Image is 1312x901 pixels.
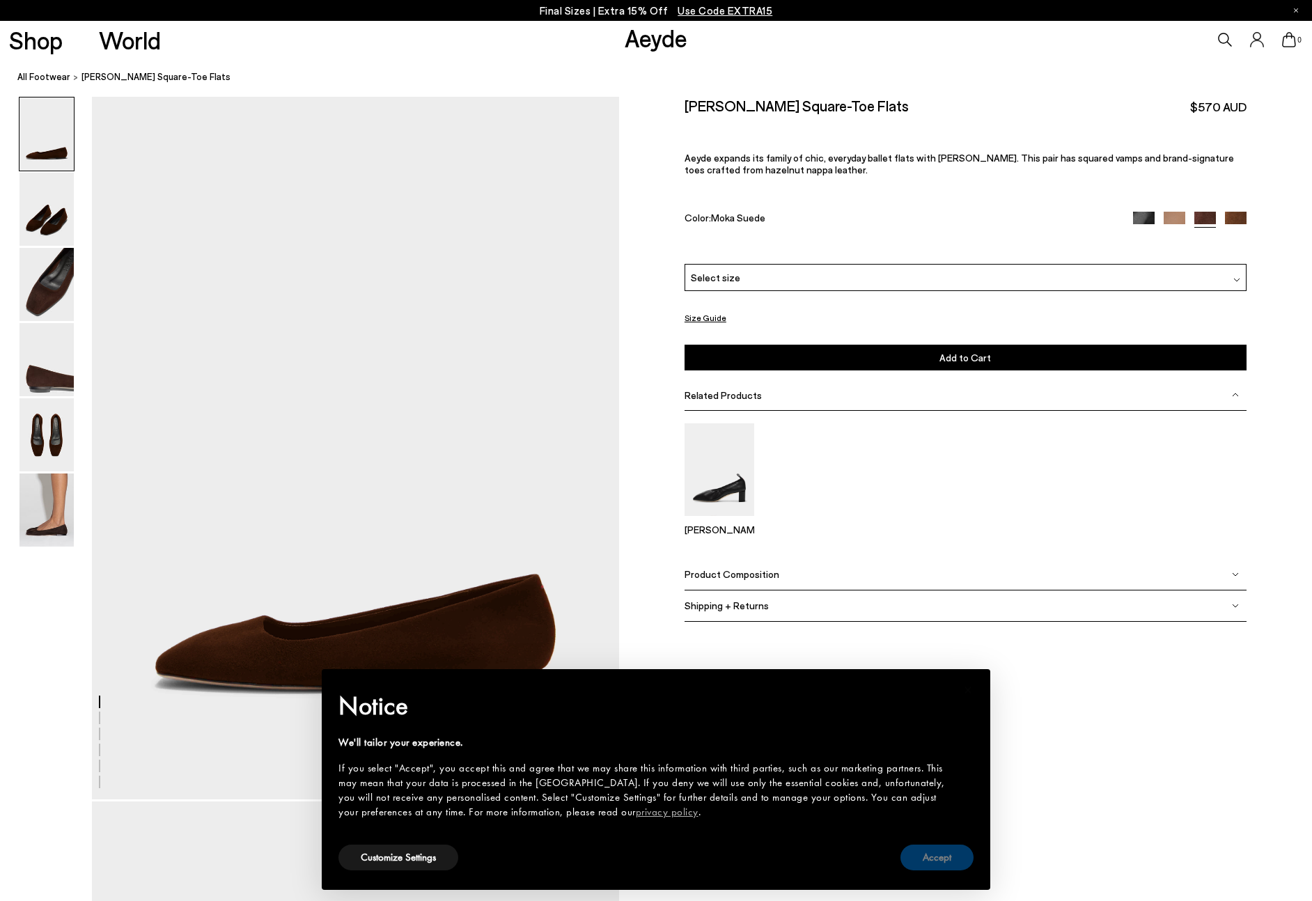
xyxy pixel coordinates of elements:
span: $570 AUD [1190,98,1247,116]
a: Narissa Ruched Pumps [PERSON_NAME] [685,506,754,535]
a: Aeyde [625,23,687,52]
h2: [PERSON_NAME] Square-Toe Flats [685,97,909,114]
button: Accept [900,845,974,870]
span: Select size [691,270,740,285]
span: [PERSON_NAME] Square-Toe Flats [81,70,231,84]
img: Ida Suede Square-Toe Flats - Image 4 [19,323,74,396]
img: svg%3E [1232,391,1239,398]
div: Color: [685,212,1115,228]
button: Size Guide [685,309,726,327]
p: [PERSON_NAME] [685,524,754,535]
a: 0 [1282,32,1296,47]
span: × [964,679,973,700]
span: Add to Cart [939,352,991,363]
span: Related Products [685,389,762,401]
img: Ida Suede Square-Toe Flats - Image 1 [19,97,74,171]
img: svg%3E [1233,276,1240,283]
span: Shipping + Returns [685,600,769,611]
p: Final Sizes | Extra 15% Off [540,2,773,19]
span: Product Composition [685,568,779,580]
a: World [99,28,161,52]
img: Narissa Ruched Pumps [685,423,754,516]
a: privacy policy [636,805,698,819]
button: Add to Cart [685,345,1247,370]
img: svg%3E [1232,602,1239,609]
div: If you select "Accept", you accept this and agree that we may share this information with third p... [338,761,951,820]
h2: Notice [338,688,951,724]
button: Customize Settings [338,845,458,870]
a: Shop [9,28,63,52]
a: All Footwear [17,70,70,84]
button: Close this notice [951,673,985,707]
span: 0 [1296,36,1303,44]
span: Moka Suede [711,212,765,224]
img: Ida Suede Square-Toe Flats - Image 5 [19,398,74,471]
nav: breadcrumb [17,58,1312,97]
img: Ida Suede Square-Toe Flats - Image 3 [19,248,74,321]
img: Ida Suede Square-Toe Flats - Image 6 [19,473,74,547]
span: Navigate to /collections/ss25-final-sizes [678,4,772,17]
div: We'll tailor your experience. [338,735,951,750]
img: svg%3E [1232,571,1239,578]
img: Ida Suede Square-Toe Flats - Image 2 [19,173,74,246]
p: Aeyde expands its family of chic, everyday ballet flats with [PERSON_NAME]. This pair has squared... [685,152,1247,175]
